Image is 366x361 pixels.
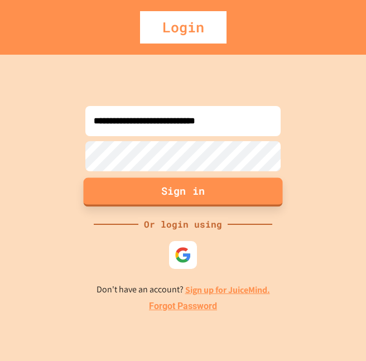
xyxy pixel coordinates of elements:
div: Or login using [138,218,228,231]
button: Sign in [84,177,283,206]
a: Sign up for JuiceMind. [185,284,270,296]
img: google-icon.svg [175,247,191,263]
div: Login [140,11,227,44]
p: Don't have an account? [97,283,270,297]
a: Forgot Password [149,300,217,313]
